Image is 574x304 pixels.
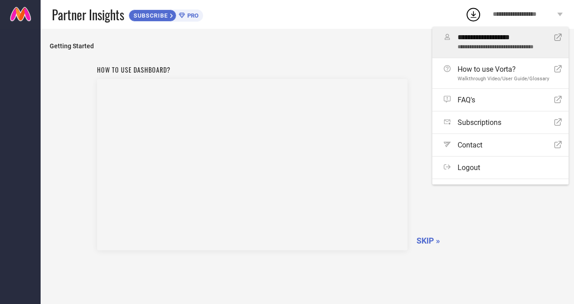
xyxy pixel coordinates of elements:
a: Subscriptions [432,111,569,134]
img: website_grey.svg [14,23,22,31]
div: Open download list [465,6,481,23]
a: SUBSCRIBEPRO [129,7,203,22]
a: Contact [432,134,569,156]
span: Subscriptions [458,118,501,127]
div: Domain Overview [34,53,81,59]
span: Logout [458,163,480,172]
span: Getting Started [50,42,565,50]
h1: How to use dashboard? [97,65,407,74]
iframe: Workspace Section [97,79,407,250]
img: tab_domain_overview_orange.svg [24,52,32,60]
img: tab_keywords_by_traffic_grey.svg [90,52,97,60]
span: Partner Insights [52,5,124,24]
a: FAQ's [432,89,569,111]
div: Keywords by Traffic [100,53,152,59]
div: v 4.0.25 [25,14,44,22]
a: How to use Vorta?Walkthrough Video/User Guide/Glossary [432,58,569,88]
div: Domain: [DOMAIN_NAME] [23,23,99,31]
img: logo_orange.svg [14,14,22,22]
span: SKIP » [417,236,440,245]
span: Contact [458,141,482,149]
span: PRO [185,12,199,19]
span: SUBSCRIBE [129,12,170,19]
span: FAQ's [458,96,475,104]
span: Walkthrough Video/User Guide/Glossary [458,76,549,82]
span: How to use Vorta? [458,65,549,74]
